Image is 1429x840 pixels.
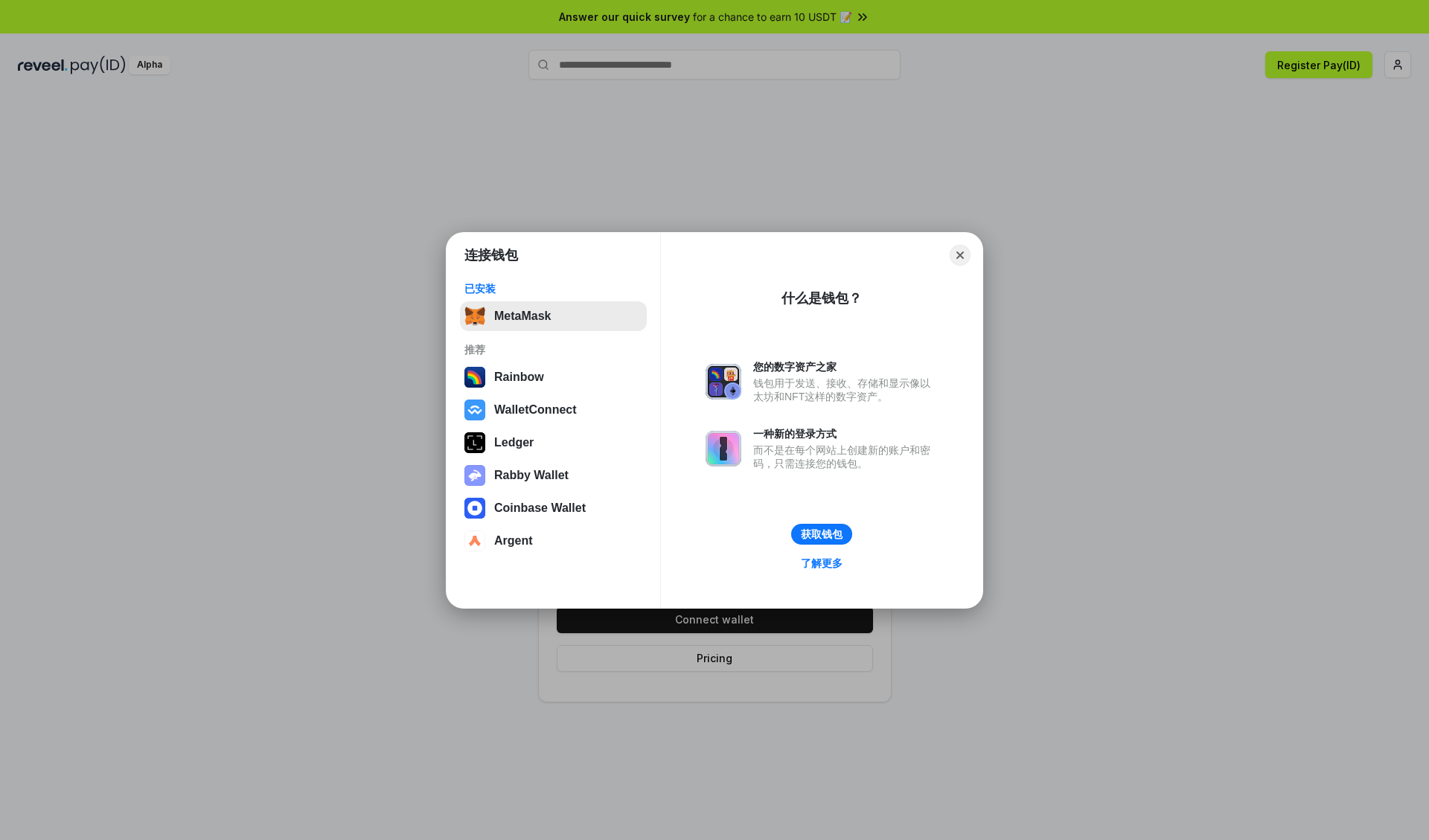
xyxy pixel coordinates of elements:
[460,428,647,458] button: Ledger
[801,557,843,570] div: 了解更多
[753,427,938,440] div: 一种新的登录方式
[494,371,544,384] div: Rainbow
[801,528,843,541] div: 获取钱包
[753,376,938,403] div: 钱包用于发送、接收、存储和显示像以太坊和NFT这样的数字资产。
[464,498,485,519] img: svg+xml,%3Csvg%20width%3D%2228%22%20height%3D%2228%22%20viewBox%3D%220%200%2028%2028%22%20fill%3D...
[791,524,852,545] button: 获取钱包
[460,461,647,490] button: Rabby Wallet
[494,501,586,515] div: Coinbase Wallet
[460,395,647,425] button: WalletConnect
[464,530,485,551] img: svg+xml,%3Csvg%20width%3D%2228%22%20height%3D%2228%22%20viewBox%3D%220%200%2028%2028%22%20fill%3D...
[950,245,971,266] button: Close
[494,469,569,482] div: Rabby Wallet
[464,343,642,356] div: 推荐
[781,289,862,307] div: 什么是钱包？
[464,367,485,388] img: svg+xml,%3Csvg%20width%3D%22120%22%20height%3D%22120%22%20viewBox%3D%220%200%20120%20120%22%20fil...
[494,436,534,449] div: Ledger
[706,364,741,400] img: svg+xml,%3Csvg%20xmlns%3D%22http%3A%2F%2Fwww.w3.org%2F2000%2Fsvg%22%20fill%3D%22none%22%20viewBox...
[460,493,647,523] button: Coinbase Wallet
[464,432,485,453] img: svg+xml,%3Csvg%20xmlns%3D%22http%3A%2F%2Fwww.w3.org%2F2000%2Fsvg%22%20width%3D%2228%22%20height%3...
[460,301,647,331] button: MetaMask
[464,465,485,486] img: svg+xml,%3Csvg%20xmlns%3D%22http%3A%2F%2Fwww.w3.org%2F2000%2Fsvg%22%20fill%3D%22none%22%20viewBox...
[753,360,938,373] div: 您的数字资产之家
[494,403,577,417] div: WalletConnect
[460,526,647,556] button: Argent
[494,534,533,548] div: Argent
[753,443,938,470] div: 而不是在每个网站上创建新的账户和密码，只需连接您的钱包。
[464,306,485,327] img: svg+xml,%3Csvg%20fill%3D%22none%22%20height%3D%2233%22%20viewBox%3D%220%200%2035%2033%22%20width%...
[464,400,485,420] img: svg+xml,%3Csvg%20width%3D%2228%22%20height%3D%2228%22%20viewBox%3D%220%200%2028%2028%22%20fill%3D...
[464,246,518,264] h1: 连接钱包
[464,282,642,295] div: 已安装
[494,310,551,323] div: MetaMask
[460,362,647,392] button: Rainbow
[792,554,851,573] a: 了解更多
[706,431,741,467] img: svg+xml,%3Csvg%20xmlns%3D%22http%3A%2F%2Fwww.w3.org%2F2000%2Fsvg%22%20fill%3D%22none%22%20viewBox...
